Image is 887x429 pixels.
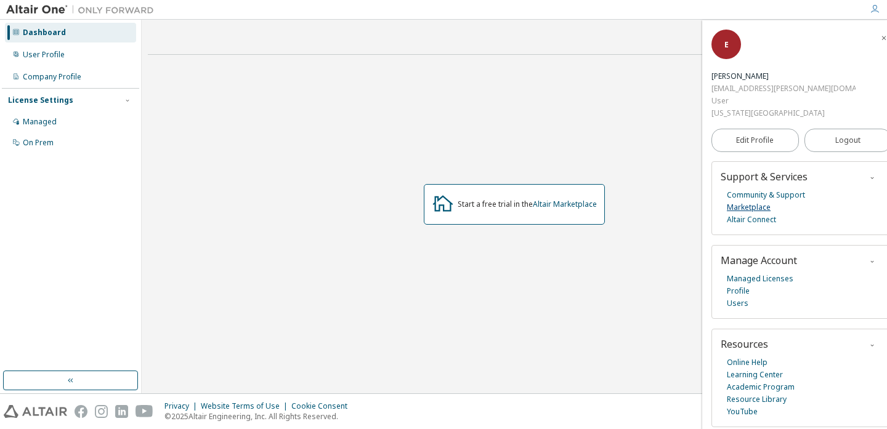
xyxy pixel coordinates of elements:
[711,82,856,95] div: [EMAIL_ADDRESS][PERSON_NAME][DOMAIN_NAME]
[721,170,808,183] span: Support & Services
[727,189,805,201] a: Community & Support
[23,28,66,38] div: Dashboard
[533,199,597,209] a: Altair Marketplace
[458,199,597,209] div: Start a free trial in the
[727,381,795,393] a: Academic Program
[115,405,128,418] img: linkedin.svg
[75,405,87,418] img: facebook.svg
[721,254,797,267] span: Manage Account
[727,356,768,369] a: Online Help
[727,393,787,406] a: Resource Library
[201,401,291,411] div: Website Terms of Use
[727,297,748,310] a: Users
[724,39,729,50] span: E
[721,337,768,351] span: Resources
[4,405,67,418] img: altair_logo.svg
[736,135,774,145] span: Edit Profile
[23,117,57,127] div: Managed
[95,405,108,418] img: instagram.svg
[711,70,856,82] div: Erin Branca
[835,134,861,146] span: Logout
[711,129,799,152] a: Edit Profile
[23,50,65,60] div: User Profile
[711,95,856,107] div: User
[291,401,355,411] div: Cookie Consent
[727,285,750,297] a: Profile
[727,406,758,418] a: YouTube
[23,72,81,82] div: Company Profile
[8,95,73,105] div: License Settings
[164,411,355,422] p: © 2025 Altair Engineering, Inc. All Rights Reserved.
[727,214,776,226] a: Altair Connect
[727,201,771,214] a: Marketplace
[711,107,856,119] div: [US_STATE][GEOGRAPHIC_DATA]
[164,401,201,411] div: Privacy
[727,369,783,381] a: Learning Center
[136,405,153,418] img: youtube.svg
[727,273,793,285] a: Managed Licenses
[23,138,54,148] div: On Prem
[6,4,160,16] img: Altair One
